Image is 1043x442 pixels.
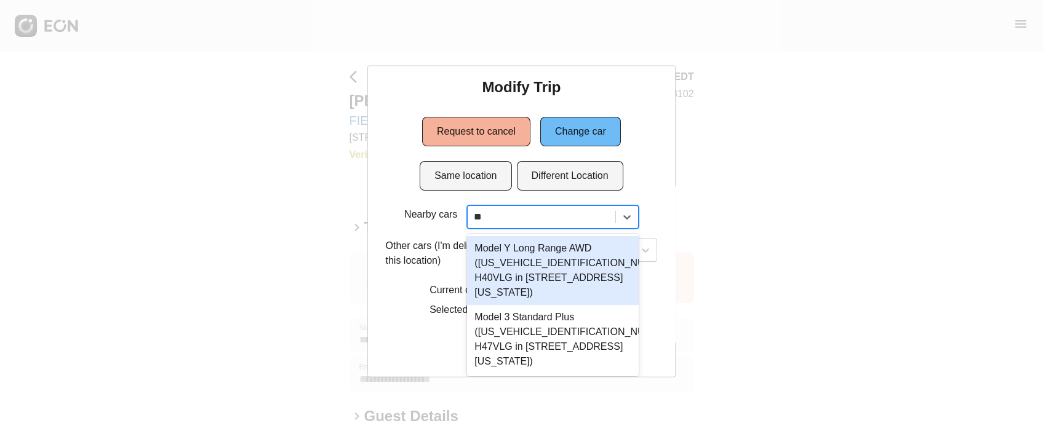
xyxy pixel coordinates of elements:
[422,117,530,146] button: Request to cancel
[430,302,613,317] p: Selected car:
[467,305,638,374] div: Model 3 Standard Plus ([US_VEHICLE_IDENTIFICATION_NUMBER] H47VLG in [STREET_ADDRESS][US_STATE])
[517,161,623,191] button: Different Location
[467,236,638,305] div: Model Y Long Range AWD ([US_VEHICLE_IDENTIFICATION_NUMBER] H40VLG in [STREET_ADDRESS][US_STATE])
[430,283,613,298] p: Current car: Air Touring (FIEE34 in 10451)
[386,239,515,268] p: Other cars (I'm delivering to this location)
[420,161,511,191] button: Same location
[540,117,621,146] button: Change car
[482,77,561,97] h2: Modify Trip
[404,207,457,222] p: Nearby cars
